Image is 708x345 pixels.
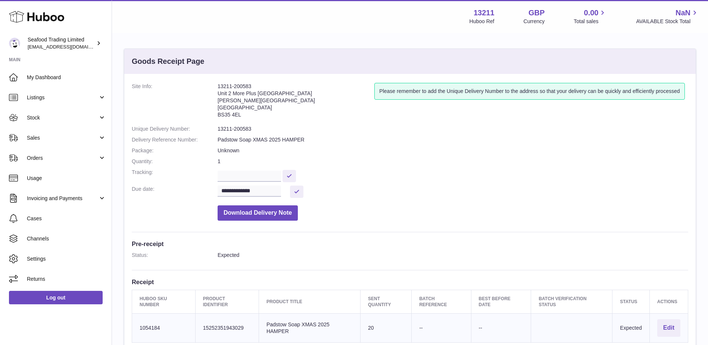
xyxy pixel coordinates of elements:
div: Seafood Trading Limited [28,36,95,50]
td: Padstow Soap XMAS 2025 HAMPER [259,314,360,343]
a: 0.00 Total sales [574,8,607,25]
span: 0.00 [584,8,599,18]
span: AVAILABLE Stock Total [636,18,699,25]
th: Actions [649,290,688,313]
button: Download Delivery Note [218,205,298,221]
span: Settings [27,255,106,262]
dt: Unique Delivery Number: [132,125,218,133]
dt: Quantity: [132,158,218,165]
span: Channels [27,235,106,242]
span: Orders [27,155,98,162]
dd: 1 [218,158,688,165]
dt: Delivery Reference Number: [132,136,218,143]
th: Status [612,290,649,313]
dd: 13211-200583 [218,125,688,133]
dt: Due date: [132,186,218,198]
span: [EMAIL_ADDRESS][DOMAIN_NAME] [28,44,110,50]
button: Edit [657,319,680,337]
strong: 13211 [474,8,495,18]
dt: Tracking: [132,169,218,182]
span: Cases [27,215,106,222]
span: Invoicing and Payments [27,195,98,202]
dd: Padstow Soap XMAS 2025 HAMPER [218,136,688,143]
dd: Expected [218,252,688,259]
div: Currency [524,18,545,25]
td: -- [471,314,531,343]
td: Expected [612,314,649,343]
span: Listings [27,94,98,101]
div: Huboo Ref [470,18,495,25]
td: 15252351943029 [195,314,259,343]
dd: Unknown [218,147,688,154]
span: Stock [27,114,98,121]
th: Product title [259,290,360,313]
span: NaN [676,8,690,18]
span: Usage [27,175,106,182]
th: Best Before Date [471,290,531,313]
span: Total sales [574,18,607,25]
span: My Dashboard [27,74,106,81]
h3: Goods Receipt Page [132,56,205,66]
address: 13211-200583 Unit 2 More Plus [GEOGRAPHIC_DATA] [PERSON_NAME][GEOGRAPHIC_DATA] [GEOGRAPHIC_DATA] ... [218,83,374,122]
td: -- [412,314,471,343]
img: online@rickstein.com [9,38,20,49]
strong: GBP [528,8,545,18]
a: NaN AVAILABLE Stock Total [636,8,699,25]
a: Log out [9,291,103,304]
dt: Site Info: [132,83,218,122]
span: Sales [27,134,98,142]
span: Returns [27,276,106,283]
th: Sent Quantity [361,290,412,313]
td: 1054184 [132,314,196,343]
dt: Status: [132,252,218,259]
th: Batch Reference [412,290,471,313]
div: Please remember to add the Unique Delivery Number to the address so that your delivery can be qui... [374,83,684,100]
h3: Receipt [132,278,688,286]
td: 20 [361,314,412,343]
dt: Package: [132,147,218,154]
th: Product Identifier [195,290,259,313]
th: Batch Verification Status [531,290,612,313]
th: Huboo SKU Number [132,290,196,313]
h3: Pre-receipt [132,240,688,248]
